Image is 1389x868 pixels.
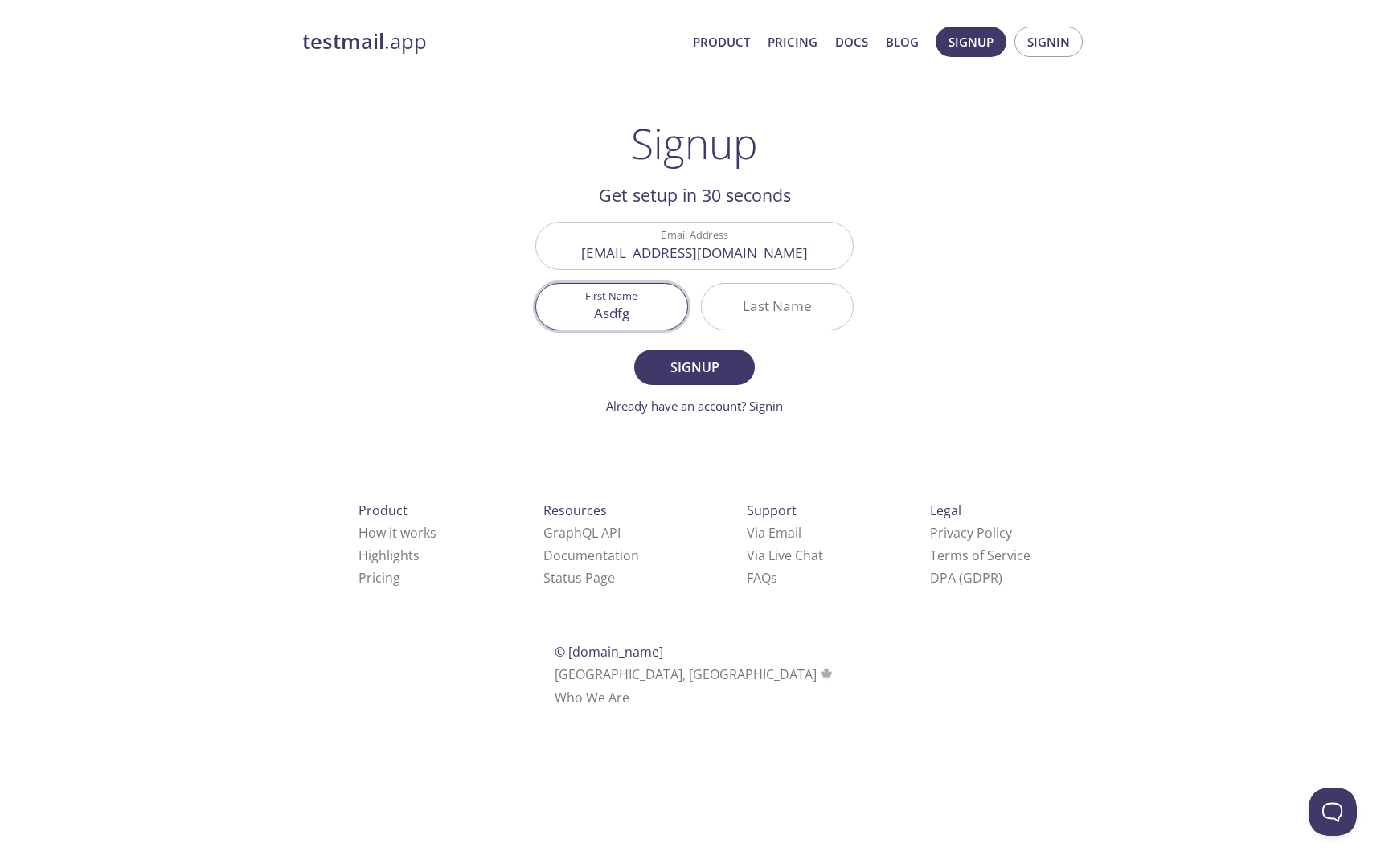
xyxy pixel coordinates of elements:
[359,569,400,587] a: Pricing
[543,502,607,519] span: Resources
[543,524,621,542] a: GraphQL API
[652,356,737,379] span: Signup
[1309,788,1357,836] iframe: Help Scout Beacon - Open
[693,31,750,52] a: Product
[543,569,615,587] a: Status Page
[771,569,777,587] span: s
[930,524,1012,542] a: Privacy Policy
[930,547,1030,564] a: Terms of Service
[930,569,1002,587] a: DPA (GDPR)
[747,547,823,564] a: Via Live Chat
[949,31,994,52] span: Signup
[555,665,835,683] span: [GEOGRAPHIC_DATA], [GEOGRAPHIC_DATA]
[835,31,868,52] a: Docs
[302,28,680,55] a: testmail.app
[359,547,420,564] a: Highlights
[606,398,783,414] a: Already have an account? Signin
[634,350,755,385] button: Signup
[543,547,639,564] a: Documentation
[1027,31,1070,52] span: Signin
[930,502,961,519] span: Legal
[747,502,797,519] span: Support
[768,31,817,52] a: Pricing
[359,524,436,542] a: How it works
[535,182,854,209] h2: Get setup in 30 seconds
[555,643,663,661] span: © [DOMAIN_NAME]
[747,524,801,542] a: Via Email
[1014,27,1083,57] button: Signin
[302,27,384,55] strong: testmail
[359,502,408,519] span: Product
[747,569,777,587] a: FAQ
[631,119,758,167] h1: Signup
[886,31,919,52] a: Blog
[936,27,1006,57] button: Signup
[555,689,629,706] a: Who We Are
